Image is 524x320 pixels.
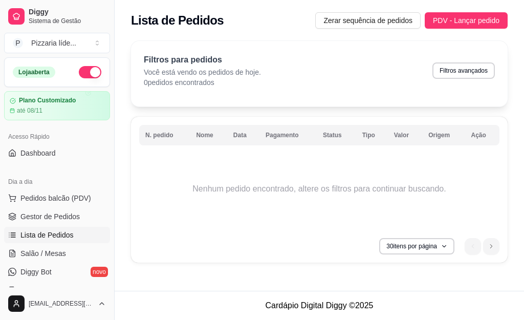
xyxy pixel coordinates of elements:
span: P [13,38,23,48]
footer: Cardápio Digital Diggy © 2025 [115,291,524,320]
span: Zerar sequência de pedidos [323,15,412,26]
a: Gestor de Pedidos [4,208,110,225]
th: N. pedido [139,125,190,145]
button: 30itens por página [379,238,454,254]
th: Nome [190,125,227,145]
button: PDV - Lançar pedido [425,12,508,29]
span: Lista de Pedidos [20,230,74,240]
p: Você está vendo os pedidos de hoje. [144,67,261,77]
th: Origem [422,125,465,145]
th: Tipo [356,125,388,145]
p: Filtros para pedidos [144,54,261,66]
span: Diggy Bot [20,267,52,277]
span: Gestor de Pedidos [20,211,80,222]
th: Ação [465,125,499,145]
button: [EMAIL_ADDRESS][DOMAIN_NAME] [4,291,110,316]
td: Nenhum pedido encontrado, altere os filtros para continuar buscando. [139,148,499,230]
button: Filtros avançados [432,62,495,79]
span: Sistema de Gestão [29,17,106,25]
div: Dia a dia [4,174,110,190]
a: Lista de Pedidos [4,227,110,243]
th: Pagamento [259,125,317,145]
span: [EMAIL_ADDRESS][DOMAIN_NAME] [29,300,94,308]
th: Status [317,125,356,145]
nav: pagination navigation [460,233,505,260]
article: Plano Customizado [19,97,76,104]
a: Dashboard [4,145,110,161]
span: Pedidos balcão (PDV) [20,193,91,203]
article: até 08/11 [17,106,42,115]
span: KDS [20,285,35,295]
div: Pizzaria líde ... [31,38,76,48]
th: Data [227,125,259,145]
span: Diggy [29,8,106,17]
span: Salão / Mesas [20,248,66,259]
button: Alterar Status [79,66,101,78]
a: Salão / Mesas [4,245,110,262]
a: Diggy Botnovo [4,264,110,280]
p: 0 pedidos encontrados [144,77,261,88]
div: Acesso Rápido [4,129,110,145]
button: Zerar sequência de pedidos [315,12,421,29]
div: Loja aberta [13,67,55,78]
span: Dashboard [20,148,56,158]
button: Select a team [4,33,110,53]
li: next page button [483,238,499,254]
span: PDV - Lançar pedido [433,15,499,26]
h2: Lista de Pedidos [131,12,224,29]
button: Pedidos balcão (PDV) [4,190,110,206]
a: KDS [4,282,110,298]
a: Plano Customizadoaté 08/11 [4,91,110,120]
a: DiggySistema de Gestão [4,4,110,29]
th: Valor [388,125,422,145]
